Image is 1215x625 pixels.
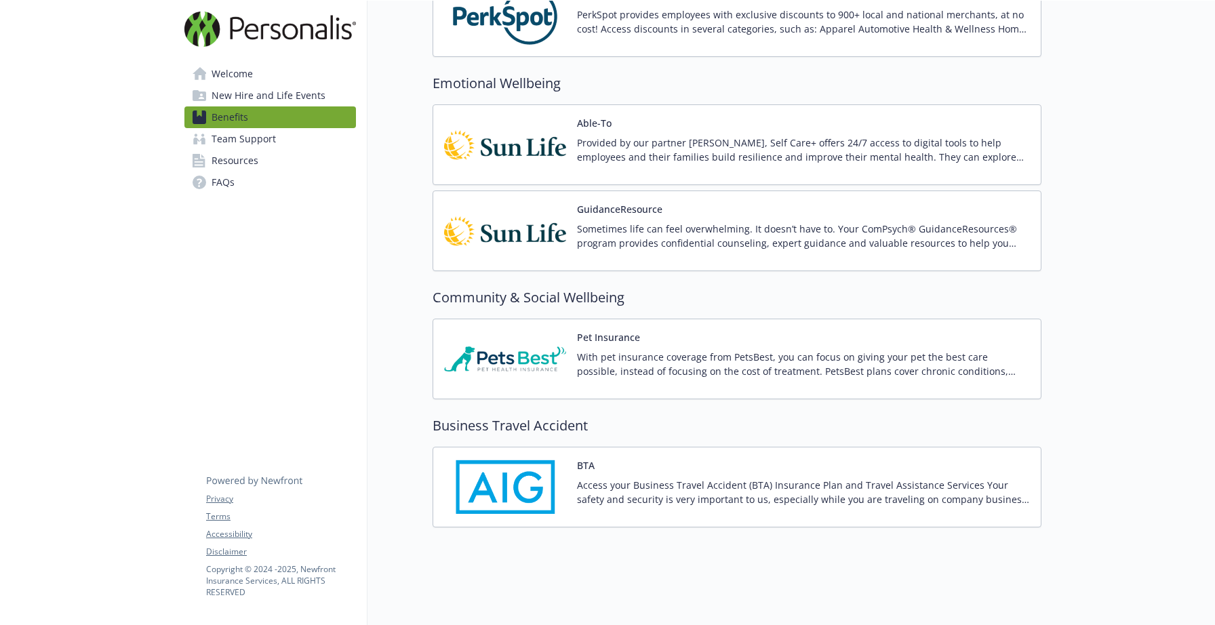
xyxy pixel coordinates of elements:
[577,202,662,216] button: GuidanceResource
[212,85,325,106] span: New Hire and Life Events
[433,416,1041,436] h2: Business Travel Accident
[433,73,1041,94] h2: Emotional Wellbeing
[444,116,566,174] img: Sun Life Financial carrier logo
[184,150,356,172] a: Resources
[212,172,235,193] span: FAQs
[577,222,1030,250] p: Sometimes life can feel overwhelming. It doesn’t have to. Your ComPsych® GuidanceResources® progr...
[206,528,355,540] a: Accessibility
[206,493,355,505] a: Privacy
[212,128,276,150] span: Team Support
[577,7,1030,36] p: PerkSpot provides employees with exclusive discounts to 900+ local and national merchants, at no ...
[444,202,566,260] img: Sun Life Financial carrier logo
[184,128,356,150] a: Team Support
[206,563,355,598] p: Copyright © 2024 - 2025 , Newfront Insurance Services, ALL RIGHTS RESERVED
[577,350,1030,378] p: With pet insurance coverage from PetsBest, you can focus on giving your pet the best care possibl...
[577,330,640,344] button: Pet Insurance
[444,330,566,388] img: Pets Best Insurance Services carrier logo
[184,63,356,85] a: Welcome
[577,136,1030,164] p: Provided by our partner [PERSON_NAME], Self Care+ offers 24/7 access to digital tools to help emp...
[577,478,1030,506] p: Access your Business Travel Accident (BTA) Insurance Plan and Travel Assistance Services Your saf...
[206,510,355,523] a: Terms
[184,172,356,193] a: FAQs
[577,116,612,130] button: Able-To
[444,458,566,516] img: AIG American General Life Insurance Company carrier logo
[212,150,258,172] span: Resources
[433,287,1041,308] h2: Community & Social Wellbeing
[577,458,595,472] button: BTA
[212,63,253,85] span: Welcome
[184,85,356,106] a: New Hire and Life Events
[212,106,248,128] span: Benefits
[206,546,355,558] a: Disclaimer
[184,106,356,128] a: Benefits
